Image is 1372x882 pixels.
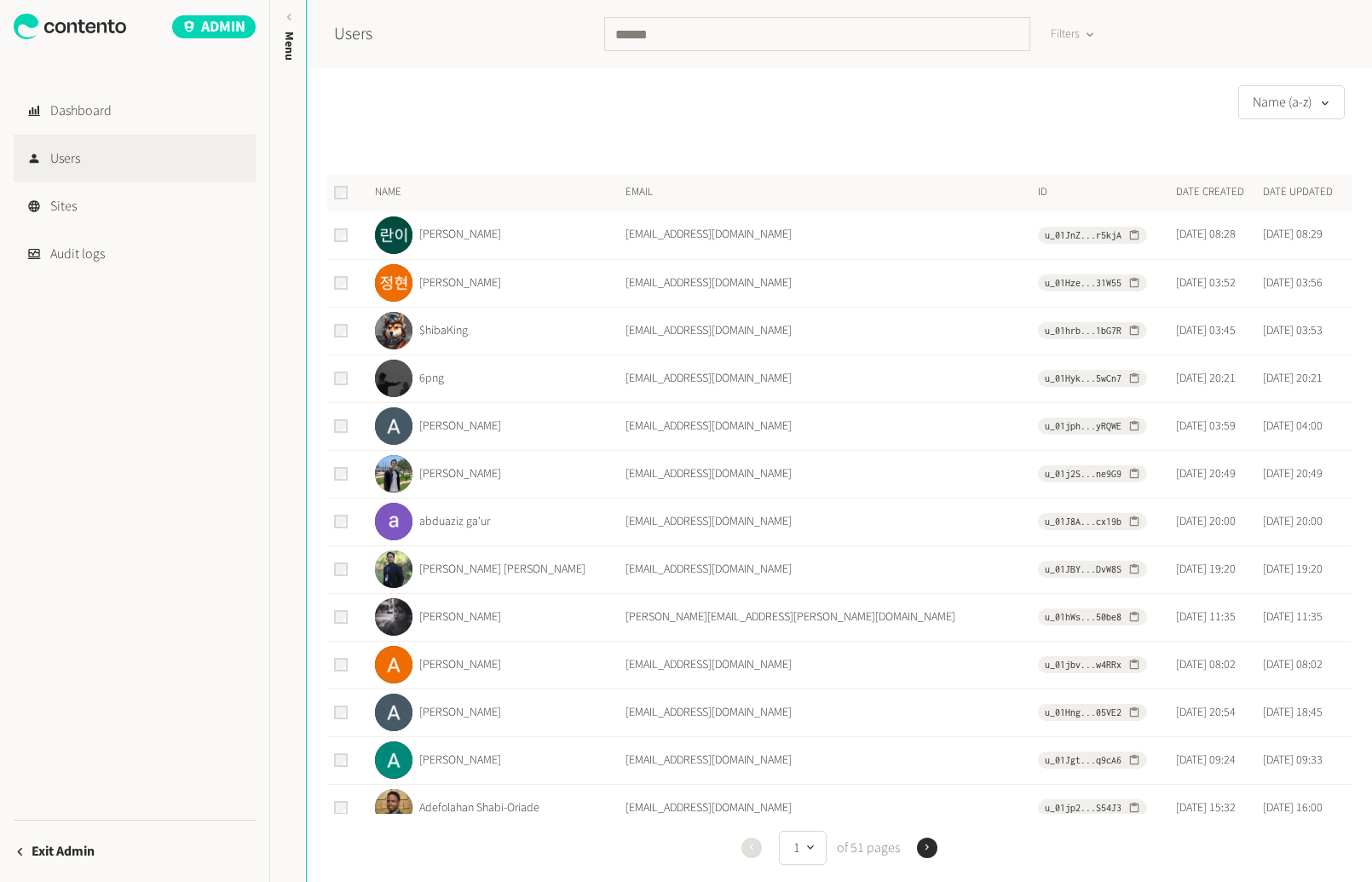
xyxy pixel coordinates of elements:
a: abduaziz ga'urabduaziz ga'ur [375,503,624,540]
time: [DATE] 03:45 [1176,322,1236,339]
time: [DATE] 03:56 [1263,274,1323,291]
span: u_01hWs...50be8 [1045,609,1121,625]
a: [EMAIL_ADDRESS][DOMAIN_NAME] [625,656,792,673]
span: [PERSON_NAME] [PERSON_NAME] [419,561,585,579]
a: 미란이[PERSON_NAME] [375,216,624,254]
time: [DATE] 09:33 [1263,752,1323,769]
span: u_01jbv...w4RRx [1045,657,1121,672]
th: Email [625,174,1037,211]
a: [PERSON_NAME][EMAIL_ADDRESS][PERSON_NAME][DOMAIN_NAME] [625,608,955,625]
span: u_01hrb...1bG7R [1045,323,1121,338]
img: 임정현 [375,264,412,302]
a: [EMAIL_ADDRESS][DOMAIN_NAME] [625,561,792,578]
time: [DATE] 03:53 [1263,322,1323,339]
span: of 51 pages [833,838,900,858]
a: 임정현[PERSON_NAME] [375,264,624,302]
th: Date updated [1262,174,1352,211]
time: [DATE] 15:32 [1176,799,1236,816]
time: [DATE] 19:20 [1263,561,1323,578]
span: [PERSON_NAME] [419,274,501,292]
a: Aakash Thapa[PERSON_NAME] [375,407,624,445]
button: u_01hrb...1bG7R [1038,322,1147,339]
a: Adam Rubin[PERSON_NAME] [375,694,624,731]
span: u_01Hze...31W55 [1045,275,1121,291]
span: u_01Jgt...q9cA6 [1045,752,1121,768]
span: Admin [172,15,256,38]
a: [EMAIL_ADDRESS][DOMAIN_NAME] [625,226,792,243]
time: [DATE] 16:00 [1263,799,1323,816]
img: Adam Huang [375,646,412,683]
button: Name (a-z) [1238,85,1345,119]
span: [PERSON_NAME] [419,752,501,770]
time: [DATE] 20:54 [1176,704,1236,721]
button: u_01JnZ...r5kjA [1038,227,1147,244]
a: Adam Huang[PERSON_NAME] [375,646,624,683]
img: Adam Rubin [375,694,412,731]
time: [DATE] 11:35 [1176,608,1236,625]
time: [DATE] 18:45 [1263,704,1323,721]
time: [DATE] 08:02 [1176,656,1236,673]
a: Users [14,135,256,182]
th: Name [368,174,625,211]
button: u_01hWs...50be8 [1038,608,1147,625]
img: Aakash Thapa [375,407,412,445]
span: [PERSON_NAME] [419,704,501,722]
button: Exit Admin [14,834,95,868]
img: 6png [375,360,412,397]
time: [DATE] 08:02 [1263,656,1323,673]
time: [DATE] 20:00 [1263,513,1323,530]
span: u_01Hyk...5wCn7 [1045,371,1121,386]
span: Menu [280,32,298,61]
a: Sites [14,182,256,230]
button: u_01j2S...ne9G9 [1038,465,1147,482]
img: Abdul Basit Bilal Sheikh [375,551,412,588]
span: u_01J8A...cx19b [1045,514,1121,529]
img: ABDELLATIF LAGHJAJ [375,455,412,493]
span: 6png [419,370,444,388]
time: [DATE] 19:20 [1176,561,1236,578]
time: [DATE] 08:29 [1263,226,1323,243]
button: Filters [1037,19,1107,50]
span: u_01Hng...05VE2 [1045,705,1121,720]
span: [PERSON_NAME] [419,656,501,674]
a: Abhilasha Purwar[PERSON_NAME] [375,598,624,636]
button: u_01jbv...w4RRx [1038,656,1147,673]
h2: Users [334,21,372,47]
button: u_01jph...yRQWE [1038,418,1147,435]
button: u_01jp2...S54J3 [1038,799,1147,816]
time: [DATE] 11:35 [1263,608,1323,625]
a: Abdul Basit Bilal Sheikh[PERSON_NAME] [PERSON_NAME] [375,551,624,588]
a: [EMAIL_ADDRESS][DOMAIN_NAME] [625,274,792,291]
a: Dashboard [14,87,256,135]
time: [DATE] 20:00 [1176,513,1236,530]
img: $hibaKing [375,312,412,349]
img: 미란이 [375,216,412,254]
button: 1 [779,831,827,865]
time: [DATE] 04:00 [1263,418,1323,435]
span: u_01JnZ...r5kjA [1045,228,1121,243]
button: u_01Hng...05VE2 [1038,704,1147,721]
button: u_01Jgt...q9cA6 [1038,752,1147,769]
a: ABDELLATIF LAGHJAJ[PERSON_NAME] [375,455,624,493]
span: u_01JBY...DvW8S [1045,562,1121,577]
a: Adefolahan Shabi-OriadeAdefolahan Shabi-Oriade [375,789,624,827]
a: [EMAIL_ADDRESS][DOMAIN_NAME] [625,370,792,387]
span: Adefolahan Shabi-Oriade [419,799,539,817]
a: [EMAIL_ADDRESS][DOMAIN_NAME] [625,752,792,769]
a: Adam Tobola[PERSON_NAME] [375,741,624,779]
span: [PERSON_NAME] [419,465,501,483]
a: [EMAIL_ADDRESS][DOMAIN_NAME] [625,799,792,816]
span: $hibaKing [419,322,468,340]
time: [DATE] 03:52 [1176,274,1236,291]
time: [DATE] 20:49 [1176,465,1236,482]
img: Abhilasha Purwar [375,598,412,636]
button: u_01Hyk...5wCn7 [1038,370,1147,387]
time: [DATE] 20:21 [1176,370,1236,387]
img: Adam Tobola [375,741,412,779]
a: [EMAIL_ADDRESS][DOMAIN_NAME] [625,465,792,482]
th: Date created [1175,174,1262,211]
time: [DATE] 20:49 [1263,465,1323,482]
time: [DATE] 08:28 [1176,226,1236,243]
time: [DATE] 20:21 [1263,370,1323,387]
